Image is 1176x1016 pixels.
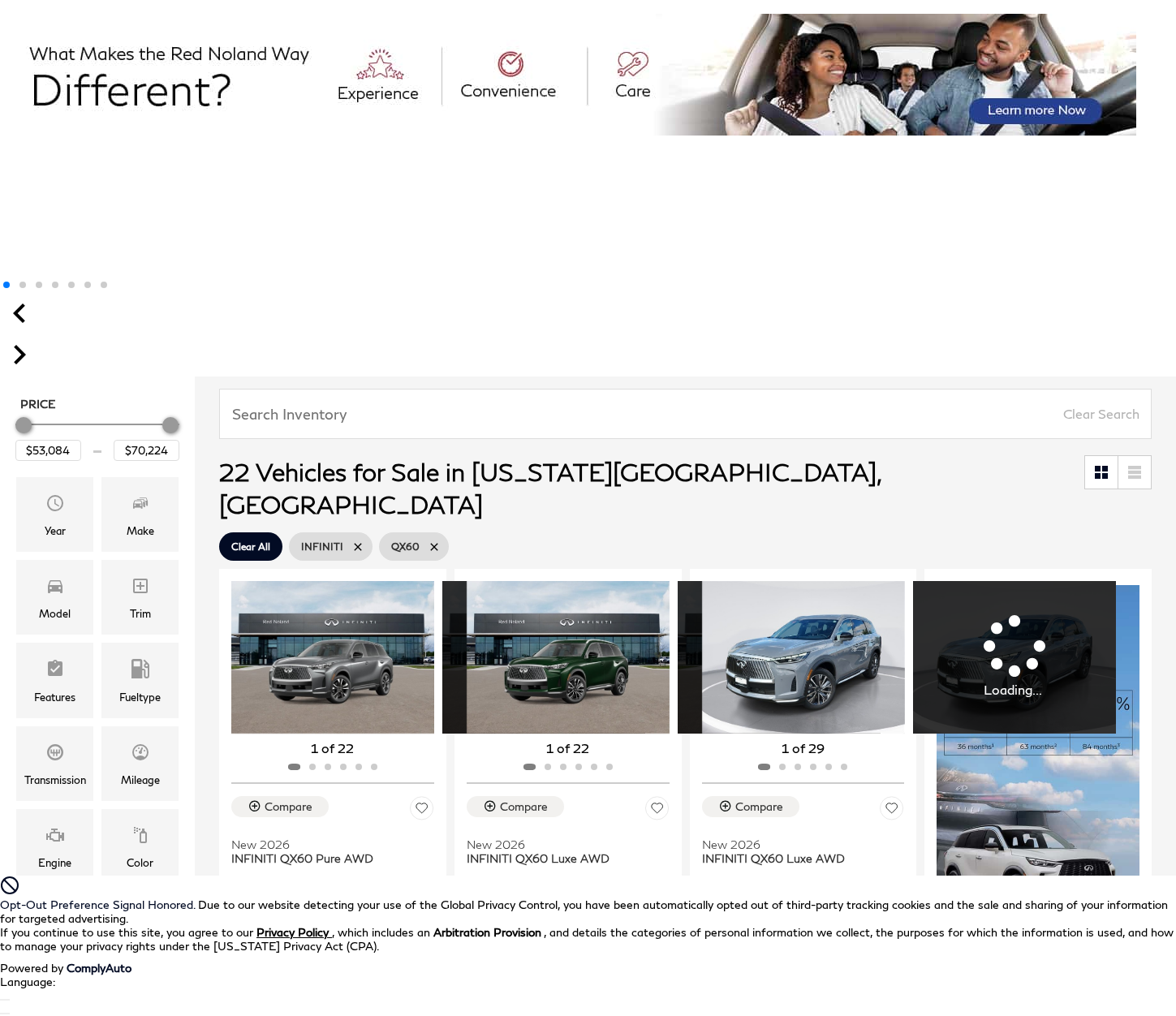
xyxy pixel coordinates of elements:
img: 2026 INFINITI QX60 Pure AWD 1 [231,581,434,734]
span: Year [45,489,65,522]
span: Color [131,821,150,854]
button: Compare Vehicle [702,796,799,817]
div: Features [34,688,75,706]
a: New 2026 INFINITI QX60 Luxe AWD [702,827,905,865]
span: Model [45,572,65,605]
span: Go to slide 1 [3,282,10,288]
div: Minimum Price [15,417,32,433]
div: Model Model [16,560,93,635]
span: 22 Vehicles for Sale in [US_STATE][GEOGRAPHIC_DATA], [GEOGRAPHIC_DATA] [219,457,881,519]
span: Make [131,489,150,522]
div: Compare [735,799,783,814]
div: Engine [38,854,71,872]
a: ComplyAuto [67,961,131,975]
span: Engine [45,821,65,854]
input: Search Inventory [219,389,1152,439]
div: 1 / 2 [702,581,905,734]
span: Trim [131,572,150,605]
span: Mileage [131,738,150,771]
span: Go to slide 5 [68,282,75,288]
div: Color [127,854,153,872]
span: Go to slide 4 [52,282,58,288]
h5: Price [20,397,174,411]
div: 1 / 2 [467,581,670,734]
div: 1 / 2 [231,581,434,734]
div: Engine Engine [16,809,93,884]
span: Features [45,655,65,687]
div: Fueltype Fueltype [101,643,179,717]
button: details tab [808,865,898,901]
div: 1 of 29 [690,739,917,757]
img: 2026 INFINITI QX60 Luxe AWD 1 [467,581,670,734]
div: Color Color [101,809,179,884]
div: Trim [130,605,151,622]
input: Minimum [15,440,81,461]
span: New 2026 [467,837,657,851]
span: New 2026 [231,837,422,851]
div: Year [45,522,66,540]
div: Features Features [16,643,93,717]
u: Privacy Policy [256,925,329,939]
div: Trim Trim [101,560,179,635]
div: 1 of 22 [219,739,446,757]
span: QX60 [391,536,420,557]
span: Fueltype [131,655,150,687]
div: Next slide [886,747,908,783]
span: New 2026 [702,837,893,851]
span: INFINITI QX60 Luxe AWD [467,851,657,865]
div: Next slide [652,747,674,783]
div: Maximum Price [162,417,179,433]
input: Maximum [114,440,179,461]
div: Transmission [24,771,86,789]
a: New 2026 INFINITI QX60 Pure AWD [231,827,434,865]
span: INFINITI QX60 Pure AWD [231,851,422,865]
div: Next slide [416,747,438,783]
div: Compare [500,799,548,814]
span: Go to slide 7 [101,282,107,288]
a: Privacy Policy [256,925,332,939]
button: details tab [338,865,429,901]
span: Go to slide 3 [36,282,42,288]
div: 2 / 2 [913,581,1116,734]
button: Compare Vehicle [467,796,564,817]
div: 2 / 2 [442,581,645,734]
button: Compare Vehicle [231,796,329,817]
span: INFINITI [301,536,343,557]
span: INFINITI QX60 Luxe AWD [702,851,893,865]
div: Mileage [121,771,160,789]
img: 2026 INFINITI QX60 Luxe AWD 1 [702,581,905,734]
span: Transmission [45,738,65,771]
div: Transmission Transmission [16,726,93,801]
div: Make [127,522,154,540]
span: Go to slide 6 [84,282,91,288]
div: Make Make [101,477,179,552]
div: Compare [265,799,312,814]
span: Loading... [984,615,1045,699]
div: 2 / 2 [678,581,881,734]
div: Fueltype [119,688,161,706]
div: Mileage Mileage [101,726,179,801]
div: Year Year [16,477,93,552]
span: Go to slide 2 [19,282,26,288]
button: details tab [574,865,664,901]
strong: Arbitration Provision [433,925,541,939]
div: Model [39,605,71,622]
span: Clear All [231,536,270,557]
a: New 2026 INFINITI QX60 Luxe AWD [467,827,670,865]
div: 1 of 22 [454,739,682,757]
div: Price [15,411,179,461]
